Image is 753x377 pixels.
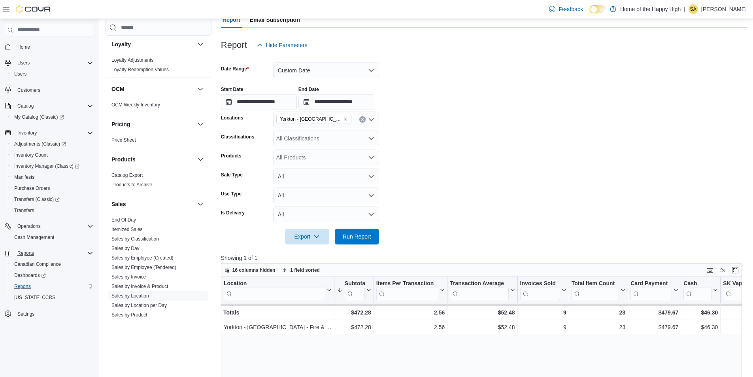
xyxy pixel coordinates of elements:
[11,195,93,204] span: Transfers (Classic)
[11,150,51,160] a: Inventory Count
[17,250,34,256] span: Reports
[17,87,40,93] span: Customers
[705,265,715,275] button: Keyboard shortcuts
[11,282,34,291] a: Reports
[111,172,143,178] a: Catalog Export
[14,58,33,68] button: Users
[572,322,625,332] div: 23
[111,137,136,143] a: Price Sheet
[11,206,37,215] a: Transfers
[14,152,48,158] span: Inventory Count
[17,130,37,136] span: Inventory
[572,280,619,300] div: Total Item Count
[11,112,93,122] span: My Catalog (Classic)
[224,322,332,332] div: Yorkton - [GEOGRAPHIC_DATA] - Fire & Flower
[376,322,445,332] div: 2.56
[730,265,740,275] button: Enter fullscreen
[276,115,351,123] span: Yorkton - York Station - Fire & Flower
[8,150,96,161] button: Inventory Count
[683,280,711,300] div: Cash
[8,183,96,194] button: Purchase Orders
[683,280,711,287] div: Cash
[280,115,342,123] span: Yorkton - [GEOGRAPHIC_DATA] - Fire & Flower
[11,293,93,302] span: Washington CCRS
[111,265,176,270] a: Sales by Employee (Tendered)
[17,44,30,50] span: Home
[105,135,211,148] div: Pricing
[14,207,34,214] span: Transfers
[111,155,136,163] h3: Products
[221,153,242,159] label: Products
[520,280,566,300] button: Invoices Sold
[14,101,93,111] span: Catalog
[285,229,329,244] button: Export
[683,280,718,300] button: Cash
[343,233,371,241] span: Run Report
[630,280,672,300] div: Card Payment
[546,1,586,17] a: Feedback
[111,303,167,308] a: Sales by Location per Day
[14,101,37,111] button: Catalog
[343,117,348,121] button: Remove Yorkton - York Station - Fire & Flower from selection in this group
[224,280,332,300] button: Location
[111,274,146,280] span: Sales by Invoice
[196,199,205,209] button: Sales
[223,308,332,317] div: Totals
[345,280,365,287] div: Subtotal
[11,184,93,193] span: Purchase Orders
[14,141,66,147] span: Adjustments (Classic)
[16,5,51,13] img: Cova
[718,265,727,275] button: Display options
[337,280,371,300] button: Subtotal
[368,154,374,161] button: Open list of options
[520,280,560,300] div: Invoices Sold
[14,185,50,191] span: Purchase Orders
[111,182,152,188] a: Products to Archive
[14,42,93,52] span: Home
[111,283,168,290] span: Sales by Invoice & Product
[14,261,61,267] span: Canadian Compliance
[11,69,30,79] a: Users
[376,280,445,300] button: Items Per Transaction
[11,260,93,269] span: Canadian Compliance
[11,150,93,160] span: Inventory Count
[250,12,300,28] span: Email Subscription
[8,161,96,172] a: Inventory Manager (Classic)
[196,155,205,164] button: Products
[14,294,55,301] span: [US_STATE] CCRS
[17,60,30,66] span: Users
[111,226,143,233] span: Itemized Sales
[111,312,147,318] span: Sales by Product
[11,195,63,204] a: Transfers (Classic)
[111,67,169,72] a: Loyalty Redemption Values
[111,217,136,223] span: End Of Day
[11,161,83,171] a: Inventory Manager (Classic)
[376,280,439,287] div: Items Per Transaction
[111,102,160,108] a: OCM Weekly Inventory
[8,292,96,303] button: [US_STATE] CCRS
[2,248,96,259] button: Reports
[683,308,718,317] div: $46.30
[14,222,93,231] span: Operations
[450,280,515,300] button: Transaction Average
[253,37,311,53] button: Hide Parameters
[11,271,93,280] span: Dashboards
[105,215,211,351] div: Sales
[630,322,678,332] div: $479.67
[111,85,125,93] h3: OCM
[11,139,69,149] a: Adjustments (Classic)
[14,248,93,258] span: Reports
[111,227,143,232] a: Itemized Sales
[14,174,34,180] span: Manifests
[2,57,96,68] button: Users
[630,308,678,317] div: $479.67
[14,309,38,319] a: Settings
[11,184,53,193] a: Purchase Orders
[11,139,93,149] span: Adjustments (Classic)
[8,205,96,216] button: Transfers
[8,112,96,123] a: My Catalog (Classic)
[111,264,176,271] span: Sales by Employee (Tendered)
